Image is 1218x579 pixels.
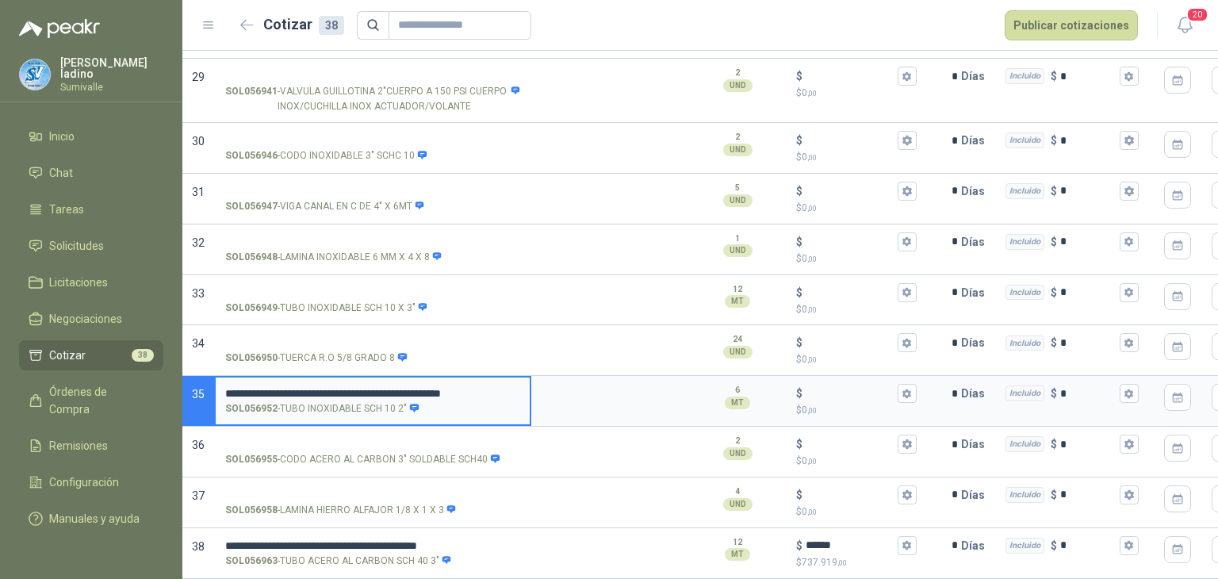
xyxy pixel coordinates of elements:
span: ,00 [807,153,817,162]
button: $$0,00 [898,67,917,86]
p: $ [1051,435,1057,453]
p: Días [961,60,991,92]
p: 5 [735,182,740,194]
span: 38 [192,540,205,553]
input: SOL056963-TUBO ACERO AL CARBON SCH 40 3" [225,540,520,552]
span: Remisiones [49,437,108,454]
span: Inicio [49,128,75,145]
div: Incluido [1005,336,1044,351]
p: - VALVULA GUILLOTINA 2"CUERPO A 150 PSI CUERPO INOX/CUCHILLA INOX ACTUADOR/VOLANTE [225,84,520,114]
p: $ [796,555,917,570]
p: - TUBO INOXIDABLE SCH 10 X 3" [225,301,428,316]
input: Incluido $ [1060,388,1116,400]
p: $ [1051,385,1057,402]
input: $$737.919,00 [806,539,894,551]
span: ,00 [807,255,817,263]
p: Días [961,530,991,562]
p: Días [961,277,991,309]
input: Incluido $ [1060,236,1116,247]
input: SOL056958-LAMINA HIERRO ALFAJOR 1/8 X 1 X 3 [225,489,520,501]
span: Tareas [49,201,84,218]
p: $ [796,86,917,101]
strong: SOL056949 [225,301,278,316]
button: $$0,00 [898,435,917,454]
button: Incluido $ [1120,232,1139,251]
a: Negociaciones [19,304,163,334]
span: 34 [192,337,205,350]
strong: SOL056950 [225,351,278,366]
div: UND [723,447,753,460]
button: Incluido $ [1120,67,1139,86]
a: Licitaciones [19,267,163,297]
p: 24 [733,333,742,346]
input: $$0,00 [806,388,894,400]
p: $ [1051,284,1057,301]
p: $ [1051,537,1057,554]
p: - CODO INOXIDABLE 3" SCHC 10 [225,148,427,163]
input: Incluido $ [1060,439,1116,451]
input: $$0,00 [806,337,894,349]
p: Días [961,428,991,460]
p: 2 [735,67,740,79]
p: - TUERCA R.O 5/8 GRADO 8 [225,351,408,366]
a: Chat [19,158,163,188]
p: $ [796,385,802,402]
input: SOL056941-VALVULA GUILLOTINA 2"CUERPO A 150 PSI CUERPO INOX/CUCHILLA INOX ACTUADOR/VOLANTE [225,71,520,82]
p: $ [796,302,917,317]
div: UND [723,144,753,156]
a: Solicitudes [19,231,163,261]
button: Incluido $ [1120,333,1139,352]
p: $ [796,537,802,554]
div: Incluido [1005,183,1044,199]
input: Incluido $ [1060,71,1116,82]
span: 31 [192,186,205,198]
p: Días [961,175,991,207]
input: Incluido $ [1060,489,1116,500]
p: $ [796,201,917,216]
button: Incluido $ [1120,485,1139,504]
p: Días [961,125,991,156]
button: Incluido $ [1120,384,1139,403]
div: Incluido [1005,68,1044,84]
span: 0 [802,87,817,98]
span: 36 [192,439,205,451]
a: Configuración [19,467,163,497]
p: [PERSON_NAME] ladino [60,57,163,79]
input: Incluido $ [1060,135,1116,147]
h2: Cotizar [263,13,344,36]
span: 0 [802,405,817,416]
p: 12 [733,536,742,549]
a: Órdenes de Compra [19,377,163,424]
strong: SOL056958 [225,503,278,518]
p: $ [796,435,802,453]
strong: SOL056963 [225,554,278,569]
span: Licitaciones [49,274,108,291]
p: Días [961,327,991,359]
img: Company Logo [20,59,50,90]
p: $ [796,251,917,266]
a: Cotizar38 [19,340,163,370]
input: Incluido $ [1060,539,1116,551]
p: $ [1051,334,1057,351]
span: Chat [49,164,73,182]
button: $$0,00 [898,131,917,150]
div: UND [723,194,753,207]
button: Incluido $ [1120,283,1139,302]
p: $ [1051,182,1057,200]
span: ,00 [807,89,817,98]
p: Días [961,378,991,409]
span: 29 [192,71,205,83]
input: SOL056946-CODO INOXIDABLE 3" SCHC 10 [225,135,520,147]
p: - LAMINA HIERRO ALFAJOR 1/8 X 1 X 3 [225,503,457,518]
span: 37 [192,489,205,502]
p: 6 [735,384,740,397]
p: - LAMINA INOXIDABLE 6 MM X 4 X 8 [225,250,442,265]
input: SOL056950-TUERCA R.O 5/8 GRADO 8 [225,337,520,349]
strong: SOL056941 [225,84,278,114]
div: MT [725,397,750,409]
span: ,00 [807,406,817,415]
div: Incluido [1005,538,1044,554]
input: $$0,00 [806,236,894,247]
div: Incluido [1005,132,1044,148]
p: $ [1051,67,1057,85]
